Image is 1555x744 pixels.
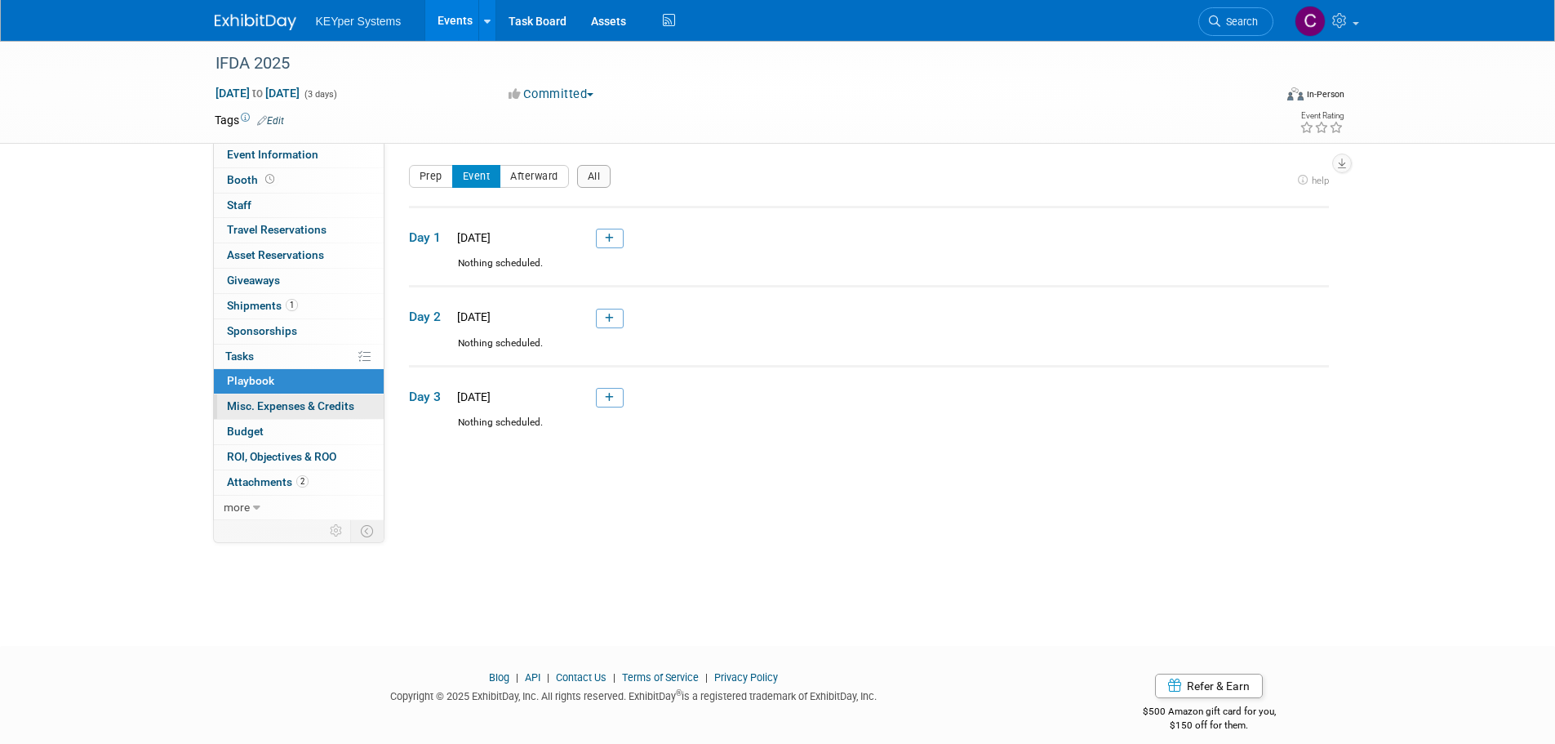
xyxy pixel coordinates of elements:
[214,194,384,218] a: Staff
[215,112,284,128] td: Tags
[214,294,384,319] a: Shipments1
[409,336,1329,365] div: Nothing scheduled.
[214,168,384,193] a: Booth
[227,324,297,337] span: Sponsorships
[350,520,384,541] td: Toggle Event Tabs
[214,218,384,243] a: Travel Reservations
[1077,719,1341,733] div: $150 off for them.
[409,308,450,326] span: Day 2
[1312,175,1329,186] span: help
[262,173,278,185] span: Booth not reserved yet
[227,374,274,387] span: Playbook
[622,671,699,684] a: Terms of Service
[503,86,600,103] button: Committed
[214,369,384,394] a: Playbook
[227,198,251,212] span: Staff
[500,165,569,188] button: Afterward
[214,420,384,444] a: Budget
[214,470,384,495] a: Attachments2
[609,671,620,684] span: |
[227,274,280,287] span: Giveaways
[409,388,450,406] span: Day 3
[227,223,327,236] span: Travel Reservations
[214,269,384,293] a: Giveaways
[227,299,298,312] span: Shipments
[577,165,611,188] button: All
[227,248,324,261] span: Asset Reservations
[409,165,453,188] button: Prep
[1198,7,1273,36] a: Search
[227,450,336,463] span: ROI, Objectives & ROO
[214,345,384,369] a: Tasks
[452,165,501,188] button: Event
[214,445,384,470] a: ROI, Objectives & ROO
[215,14,296,30] img: ExhibitDay
[676,688,682,697] sup: ®
[210,49,1249,78] div: IFDA 2025
[489,671,509,684] a: Blog
[227,148,318,161] span: Event Information
[322,520,351,541] td: Personalize Event Tab Strip
[286,299,298,311] span: 1
[227,173,278,186] span: Booth
[543,671,553,684] span: |
[215,86,300,100] span: [DATE] [DATE]
[296,475,309,488] span: 2
[215,685,1054,704] div: Copyright © 2025 ExhibitDay, Inc. All rights reserved. ExhibitDay is a registered trademark of Ex...
[214,496,384,520] a: more
[303,89,337,100] span: (3 days)
[214,243,384,268] a: Asset Reservations
[214,394,384,419] a: Misc. Expenses & Credits
[1177,85,1345,109] div: Event Format
[227,399,354,412] span: Misc. Expenses & Credits
[225,350,254,363] span: Tasks
[1300,112,1344,120] div: Event Rating
[409,416,1329,444] div: Nothing scheduled.
[1295,6,1326,37] img: Cameron Baucom
[214,319,384,344] a: Sponsorships
[452,390,491,403] span: [DATE]
[227,475,309,488] span: Attachments
[1306,88,1344,100] div: In-Person
[409,256,1329,285] div: Nothing scheduled.
[214,143,384,167] a: Event Information
[452,231,491,244] span: [DATE]
[1155,674,1263,698] a: Refer & Earn
[257,115,284,127] a: Edit
[409,229,450,247] span: Day 1
[714,671,778,684] a: Privacy Policy
[227,425,264,438] span: Budget
[316,15,402,28] span: KEYper Systems
[1077,694,1341,732] div: $500 Amazon gift card for you,
[250,87,265,100] span: to
[224,501,250,514] span: more
[525,671,540,684] a: API
[701,671,712,684] span: |
[556,671,606,684] a: Contact Us
[1287,87,1304,100] img: Format-Inperson.png
[452,310,491,323] span: [DATE]
[1220,16,1258,28] span: Search
[512,671,522,684] span: |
